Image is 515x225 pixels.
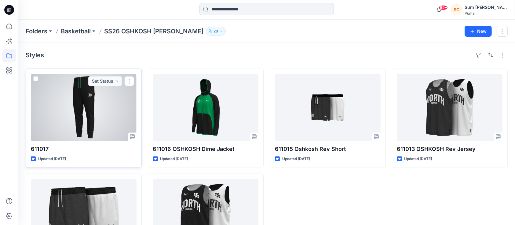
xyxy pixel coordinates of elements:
[275,145,381,153] p: 611015 Oshkosh Rev Short
[26,27,47,36] a: Folders
[397,74,503,141] a: 611013 OSHKOSH Rev Jersey
[275,74,381,141] a: 611015 Oshkosh Rev Short
[38,156,66,162] p: Updated [DATE]
[465,4,507,11] div: Sum [PERSON_NAME]
[465,11,507,16] div: Puma
[465,26,492,37] button: New
[153,145,259,153] p: 611016 OSHKOSH Dime Jacket
[153,74,259,141] a: 611016 OSHKOSH Dime Jacket
[206,27,226,36] button: 28
[451,4,462,15] div: SC
[26,51,44,59] h4: Styles
[104,27,203,36] p: SS26 OSHKOSH [PERSON_NAME]
[404,156,432,162] p: Updated [DATE]
[31,145,137,153] p: 611017
[61,27,91,36] a: Basketball
[160,156,188,162] p: Updated [DATE]
[397,145,503,153] p: 611013 OSHKOSH Rev Jersey
[439,5,448,10] span: 99+
[282,156,310,162] p: Updated [DATE]
[214,28,218,35] p: 28
[31,74,137,141] a: 611017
